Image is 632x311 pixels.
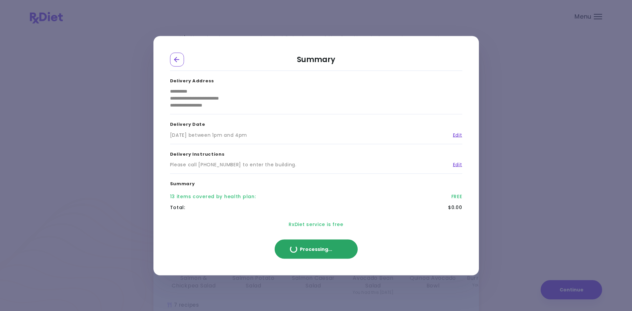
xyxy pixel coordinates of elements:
[170,52,462,71] h2: Summary
[451,193,462,200] div: FREE
[275,239,358,259] button: Processing...
[448,204,462,211] div: $0.00
[448,131,462,138] a: Edit
[170,71,462,88] h3: Delivery Address
[170,161,297,168] div: Please call [PHONE_NUMBER] to enter the building.
[448,161,462,168] a: Edit
[170,131,247,138] div: [DATE] between 1pm and 4pm
[300,247,332,251] span: Processing ...
[170,213,462,236] div: RxDiet service is free
[170,204,185,211] div: Total :
[170,52,184,66] div: Go Back
[170,144,462,161] h3: Delivery Instructions
[170,193,256,200] div: 13 items covered by health plan :
[170,115,462,132] h3: Delivery Date
[170,174,462,191] h3: Summary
